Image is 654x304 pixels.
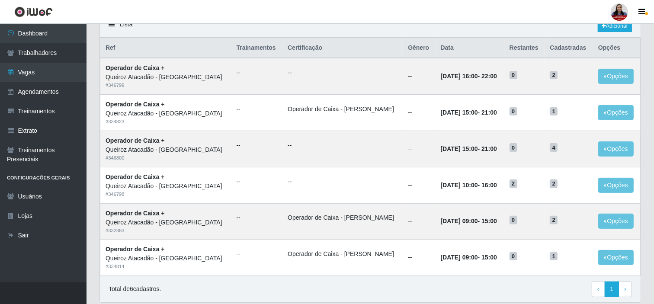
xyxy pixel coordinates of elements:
div: Queiroz Atacadão - [GEOGRAPHIC_DATA] [106,182,226,191]
strong: - [441,109,497,116]
button: Opções [598,141,634,157]
ul: -- [288,141,398,150]
button: Opções [598,178,634,193]
strong: - [441,254,497,261]
td: -- [403,203,435,240]
span: 1 [550,252,558,261]
a: Previous [592,282,605,297]
th: Cadastradas [545,38,593,58]
th: Gênero [403,38,435,58]
ul: -- [237,177,278,186]
button: Opções [598,69,634,84]
div: # 334823 [106,118,226,125]
div: Queiroz Atacadão - [GEOGRAPHIC_DATA] [106,254,226,263]
strong: Operador de Caixa + [106,64,165,71]
th: Ref [100,38,231,58]
td: -- [403,131,435,167]
td: -- [403,95,435,131]
time: [DATE] 15:00 [441,109,478,116]
div: Queiroz Atacadão - [GEOGRAPHIC_DATA] [106,109,226,118]
p: Total de 6 cadastros. [109,285,161,294]
div: Queiroz Atacadão - [GEOGRAPHIC_DATA] [106,218,226,227]
strong: - [441,73,497,80]
time: [DATE] 09:00 [441,254,478,261]
a: 1 [605,282,619,297]
img: CoreUI Logo [14,6,53,17]
div: # 334814 [106,263,226,270]
nav: pagination [592,282,632,297]
time: 21:00 [481,109,497,116]
time: 15:00 [481,218,497,224]
time: 22:00 [481,73,497,80]
ul: -- [237,250,278,259]
time: 21:00 [481,145,497,152]
ul: -- [237,105,278,114]
th: Certificação [282,38,403,58]
time: [DATE] 10:00 [441,182,478,189]
th: Opções [593,38,641,58]
ul: -- [237,141,278,150]
th: Trainamentos [231,38,283,58]
li: Operador de Caixa - [PERSON_NAME] [288,250,398,259]
strong: Operador de Caixa + [106,101,165,108]
div: # 346799 [106,82,226,89]
span: 4 [550,143,558,152]
span: › [624,285,626,292]
button: Opções [598,214,634,229]
strong: - [441,145,497,152]
strong: - [441,218,497,224]
span: 0 [510,143,517,152]
time: [DATE] 16:00 [441,73,478,80]
div: Lista [100,15,641,38]
time: [DATE] 09:00 [441,218,478,224]
th: Data [436,38,504,58]
span: 0 [510,71,517,80]
span: 2 [550,179,558,188]
span: 2 [510,179,517,188]
a: Adicionar [598,20,632,32]
button: Opções [598,105,634,120]
li: Operador de Caixa - [PERSON_NAME] [288,213,398,222]
time: [DATE] 15:00 [441,145,478,152]
td: -- [403,240,435,276]
span: 2 [550,216,558,224]
td: -- [403,58,435,94]
ul: -- [288,68,398,77]
span: 0 [510,107,517,116]
time: 15:00 [481,254,497,261]
a: Next [619,282,632,297]
div: # 346800 [106,154,226,162]
ul: -- [237,213,278,222]
div: # 332383 [106,227,226,234]
span: ‹ [597,285,599,292]
th: Restantes [504,38,545,58]
span: 2 [550,71,558,80]
span: 0 [510,216,517,224]
span: 0 [510,252,517,261]
button: Opções [598,250,634,265]
ul: -- [237,68,278,77]
span: 1 [550,107,558,116]
strong: Operador de Caixa + [106,173,165,180]
ul: -- [288,177,398,186]
td: -- [403,167,435,203]
div: Queiroz Atacadão - [GEOGRAPHIC_DATA] [106,73,226,82]
time: 16:00 [481,182,497,189]
li: Operador de Caixa - [PERSON_NAME] [288,105,398,114]
strong: - [441,182,497,189]
strong: Operador de Caixa + [106,246,165,253]
strong: Operador de Caixa + [106,137,165,144]
div: # 346798 [106,191,226,198]
div: Queiroz Atacadão - [GEOGRAPHIC_DATA] [106,145,226,154]
strong: Operador de Caixa + [106,210,165,217]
